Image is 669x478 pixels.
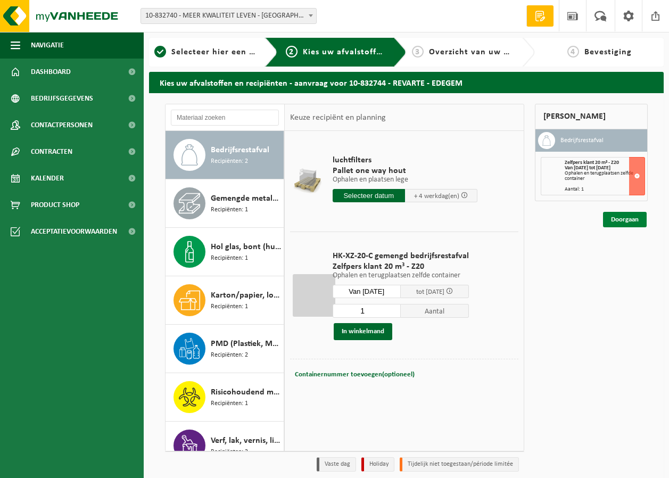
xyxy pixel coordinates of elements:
span: Selecteer hier een vestiging [171,48,286,56]
span: Pallet one way hout [333,166,477,176]
span: Overzicht van uw aanvraag [429,48,541,56]
span: Dashboard [31,59,71,85]
span: Contactpersonen [31,112,93,138]
h2: Kies uw afvalstoffen en recipiënten - aanvraag voor 10-832744 - REVARTE - EDEGEM [149,72,664,93]
input: Selecteer datum [333,189,405,202]
span: Kalender [31,165,64,192]
button: In winkelmand [334,323,392,340]
span: 10-832740 - MEER KWALITEIT LEVEN - ANTWERPEN [141,9,316,23]
a: Doorgaan [603,212,647,227]
span: 2 [286,46,298,57]
span: Product Shop [31,192,79,218]
span: Bevestiging [584,48,632,56]
li: Holiday [361,457,394,472]
span: HK-XZ-20-C gemengd bedrijfsrestafval [333,251,469,261]
span: tot [DATE] [416,289,444,295]
span: 4 [567,46,579,57]
input: Materiaal zoeken [171,110,279,126]
div: [PERSON_NAME] [535,104,648,129]
span: Zelfpers klant 20 m³ - Z20 [565,160,619,166]
span: luchtfilters [333,155,477,166]
span: PMD (Plastiek, Metaal, Drankkartons) (bedrijven) [211,337,281,350]
div: Ophalen en terugplaatsen zelfde container [565,171,645,182]
span: Recipiënten: 1 [211,302,248,312]
li: Tijdelijk niet toegestaan/période limitée [400,457,519,472]
button: Containernummer toevoegen(optioneel) [294,367,416,382]
span: Recipiënten: 2 [211,447,248,457]
span: Recipiënten: 1 [211,253,248,263]
span: Bedrijfsgegevens [31,85,93,112]
button: PMD (Plastiek, Metaal, Drankkartons) (bedrijven) Recipiënten: 2 [166,325,284,373]
span: Gemengde metalen [211,192,281,205]
span: Contracten [31,138,72,165]
span: Recipiënten: 1 [211,205,248,215]
span: Containernummer toevoegen(optioneel) [295,371,415,378]
div: Keuze recipiënt en planning [285,104,391,131]
span: Navigatie [31,32,64,59]
span: Recipiënten: 2 [211,156,248,167]
span: Aantal [401,304,469,318]
span: Risicohoudend medisch afval [211,386,281,399]
span: 1 [154,46,166,57]
button: Hol glas, bont (huishoudelijk) Recipiënten: 1 [166,228,284,276]
a: 1Selecteer hier een vestiging [154,46,257,59]
span: Verf, lak, vernis, lijm en inkt, industrieel in kleinverpakking [211,434,281,447]
span: Hol glas, bont (huishoudelijk) [211,241,281,253]
input: Selecteer datum [333,285,401,298]
button: Bedrijfsrestafval Recipiënten: 2 [166,131,284,179]
li: Vaste dag [317,457,356,472]
span: Zelfpers klant 20 m³ - Z20 [333,261,469,272]
span: + 4 werkdag(en) [414,193,459,200]
span: Recipiënten: 1 [211,399,248,409]
p: Ophalen en terugplaatsen zelfde container [333,272,469,279]
span: Kies uw afvalstoffen en recipiënten [303,48,449,56]
span: Bedrijfsrestafval [211,144,269,156]
strong: Van [DATE] tot [DATE] [565,165,610,171]
span: Karton/papier, los (bedrijven) [211,289,281,302]
button: Gemengde metalen Recipiënten: 1 [166,179,284,228]
span: Recipiënten: 2 [211,350,248,360]
button: Risicohoudend medisch afval Recipiënten: 1 [166,373,284,422]
span: 10-832740 - MEER KWALITEIT LEVEN - ANTWERPEN [141,8,317,24]
span: Acceptatievoorwaarden [31,218,117,245]
button: Karton/papier, los (bedrijven) Recipiënten: 1 [166,276,284,325]
button: Verf, lak, vernis, lijm en inkt, industrieel in kleinverpakking Recipiënten: 2 [166,422,284,470]
h3: Bedrijfsrestafval [560,132,604,149]
span: 3 [412,46,424,57]
p: Ophalen en plaatsen lege [333,176,477,184]
div: Aantal: 1 [565,187,645,192]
